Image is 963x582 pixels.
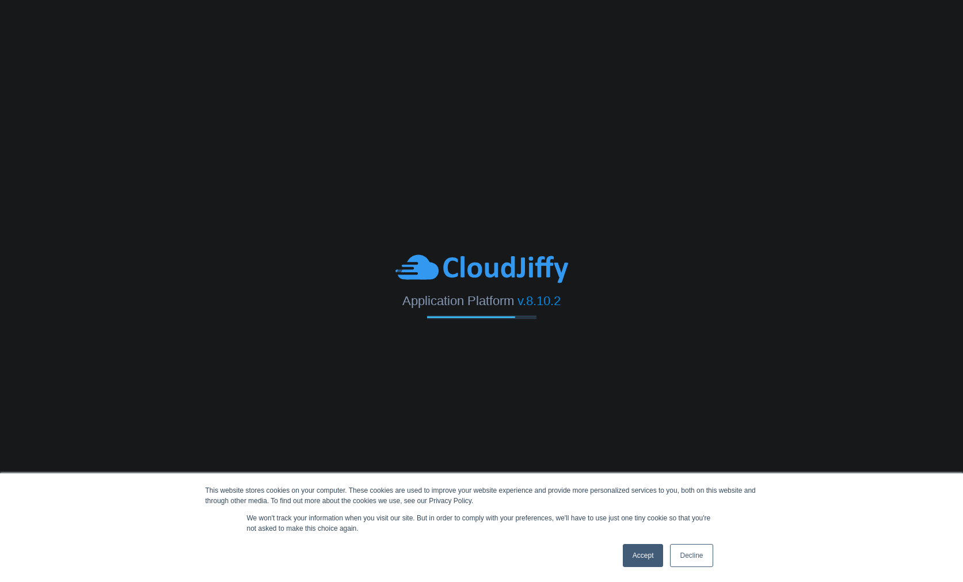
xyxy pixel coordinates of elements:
[247,513,717,534] p: We won't track your information when you visit our site. But in order to comply with your prefere...
[205,485,758,506] div: This website stores cookies on your computer. These cookies are used to improve your website expe...
[670,544,713,567] a: Decline
[623,544,664,567] a: Accept
[395,253,568,284] img: CloudJiffy-Blue.svg
[402,293,514,307] span: Application Platform
[517,293,561,307] span: v.8.10.2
